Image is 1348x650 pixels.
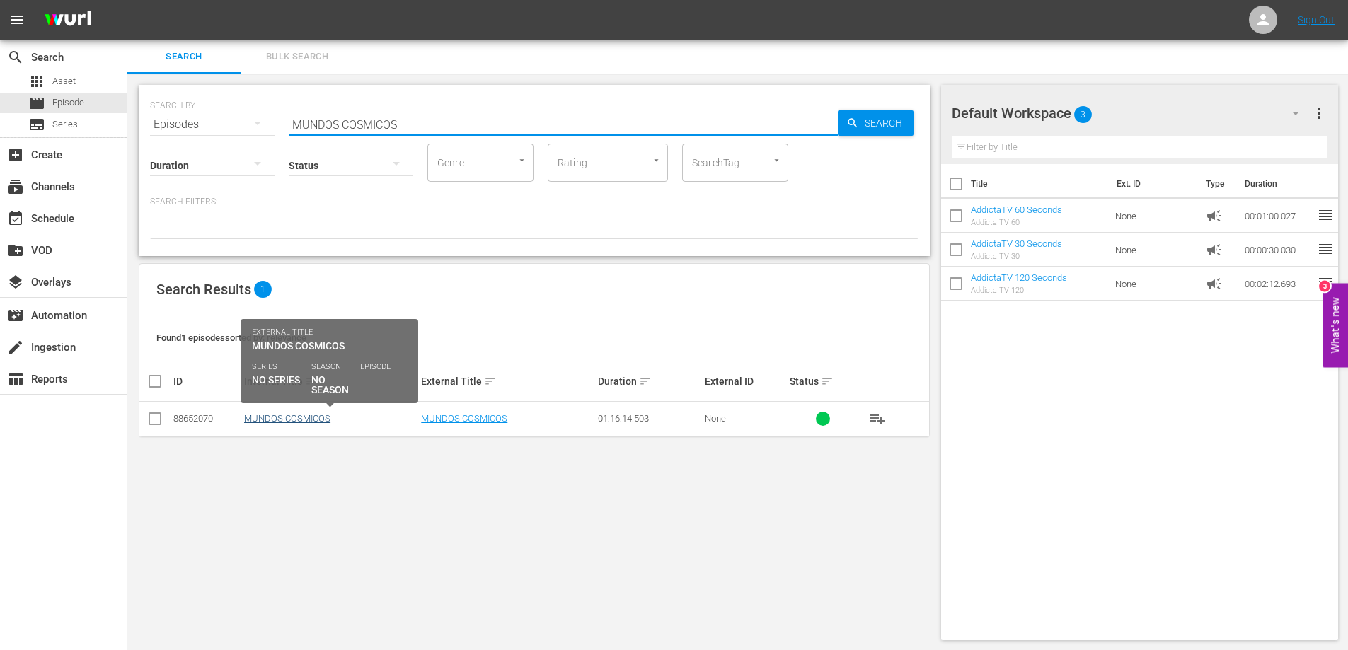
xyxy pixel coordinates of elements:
[598,373,700,390] div: Duration
[28,95,45,112] span: Episode
[52,117,78,132] span: Series
[7,242,24,259] span: VOD
[859,110,914,136] span: Search
[254,281,272,298] span: 1
[28,73,45,90] span: Asset
[1206,275,1223,292] span: Ad
[52,74,76,88] span: Asset
[971,272,1067,283] a: AddictaTV 120 Seconds
[1110,233,1200,267] td: None
[156,332,306,343] span: Found 1 episodes sorted by: relevance
[860,402,894,436] button: playlist_add
[150,105,275,144] div: Episodes
[34,4,102,37] img: ans4CAIJ8jUAAAAAAAAAAAAAAAAAAAAAAAAgQb4GAAAAAAAAAAAAAAAAAAAAAAAAJMjXAAAAAAAAAAAAAAAAAAAAAAAAgAT5G...
[971,252,1062,261] div: Addicta TV 30
[7,49,24,66] span: Search
[150,196,918,208] p: Search Filters:
[971,218,1062,227] div: Addicta TV 60
[1298,14,1335,25] a: Sign Out
[28,116,45,133] span: Series
[7,210,24,227] span: Schedule
[52,95,84,110] span: Episode
[1319,280,1330,291] div: 3
[1197,164,1236,204] th: Type
[1239,199,1317,233] td: 00:01:00.027
[1108,164,1198,204] th: Ext. ID
[971,238,1062,249] a: AddictaTV 30 Seconds
[821,375,834,388] span: sort
[1206,241,1223,258] span: Ad
[305,375,318,388] span: sort
[598,413,700,424] div: 01:16:14.503
[136,49,232,65] span: Search
[7,339,24,356] span: Ingestion
[173,413,240,424] div: 88652070
[515,153,529,167] button: Open
[838,110,914,136] button: Search
[1206,207,1223,224] span: Ad
[1317,274,1334,291] span: reorder
[1110,267,1200,301] td: None
[639,375,652,388] span: sort
[790,373,856,390] div: Status
[1310,105,1327,122] span: more_vert
[7,274,24,291] span: Overlays
[1236,164,1321,204] th: Duration
[7,307,24,324] span: Automation
[770,153,783,167] button: Open
[971,286,1067,295] div: Addicta TV 120
[244,413,330,424] a: MUNDOS COSMICOS
[421,413,507,424] a: MUNDOS COSMICOS
[1074,100,1092,129] span: 3
[971,204,1062,215] a: AddictaTV 60 Seconds
[705,413,785,424] div: None
[1310,96,1327,130] button: more_vert
[244,373,417,390] div: Internal Title
[1317,207,1334,224] span: reorder
[1239,267,1317,301] td: 00:02:12.693
[705,376,785,387] div: External ID
[173,376,240,387] div: ID
[7,146,24,163] span: Create
[249,49,345,65] span: Bulk Search
[650,153,663,167] button: Open
[1239,233,1317,267] td: 00:00:30.030
[7,178,24,195] span: Channels
[7,371,24,388] span: Reports
[8,11,25,28] span: menu
[952,93,1313,133] div: Default Workspace
[484,375,497,388] span: sort
[421,373,594,390] div: External Title
[971,164,1108,204] th: Title
[1110,199,1200,233] td: None
[1323,283,1348,367] button: Open Feedback Widget
[156,281,251,298] span: Search Results
[1317,240,1334,257] span: reorder
[869,410,886,427] span: playlist_add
